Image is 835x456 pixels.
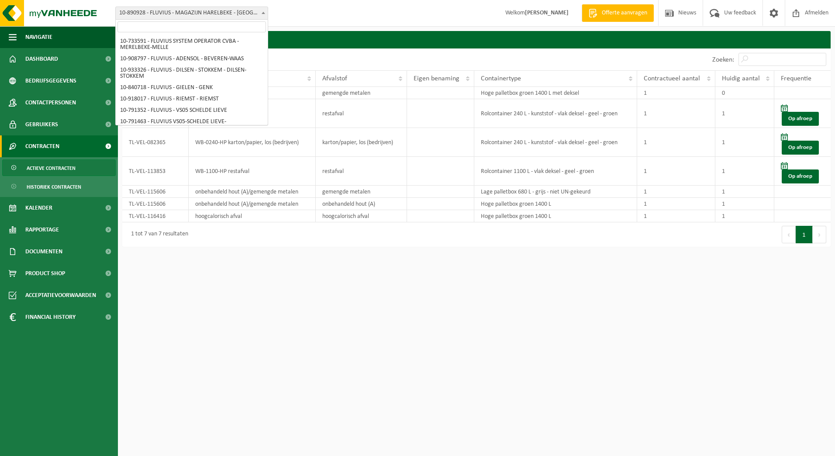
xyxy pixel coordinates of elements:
td: Lage palletbox 680 L - grijs - niet UN-gekeurd [474,186,637,198]
span: Financial History [25,306,76,328]
td: 1 [637,210,715,222]
span: Product Shop [25,263,65,284]
td: 1 [715,186,774,198]
li: 10-733591 - FLUVIUS SYSTEM OPERATOR CVBA - MERELBEKE-MELLE [117,36,266,53]
iframe: chat widget [4,437,146,456]
td: WB-1100-HP restafval [189,157,316,186]
td: 1 [637,99,715,128]
span: Eigen benaming [414,75,459,82]
span: Bedrijfsgegevens [25,70,76,92]
td: Rolcontainer 1100 L - vlak deksel - geel - groen [474,157,637,186]
td: 0 [715,87,774,99]
td: TL-VEL-113853 [122,157,189,186]
span: Contracten [25,135,59,157]
a: Op afroep [782,169,819,183]
td: 1 [715,128,774,157]
div: 1 tot 7 van 7 resultaten [127,227,188,242]
td: hoogcalorisch afval [189,210,316,222]
td: 1 [637,128,715,157]
a: Op afroep [782,112,819,126]
td: hoogcalorisch afval [316,210,407,222]
span: Contactpersonen [25,92,76,114]
li: 10-840718 - FLUVIUS - GIELEN - GENK [117,82,266,93]
a: Historiek contracten [2,178,116,195]
td: onbehandeld hout (A)/gemengde metalen [189,186,316,198]
td: onbehandeld hout (A)/gemengde metalen [189,198,316,210]
a: Offerte aanvragen [582,4,654,22]
li: 10-918017 - FLUVIUS - RIEMST - RIEMST [117,93,266,105]
button: 1 [796,226,813,243]
td: 1 [637,87,715,99]
td: restafval [316,99,407,128]
span: Afvalstof [322,75,347,82]
span: Actieve contracten [27,160,76,176]
span: Navigatie [25,26,52,48]
strong: [PERSON_NAME] [525,10,569,16]
span: Documenten [25,241,62,263]
td: 1 [715,157,774,186]
td: 1 [637,186,715,198]
td: TL-VEL-115606 [122,198,189,210]
span: Gebruikers [25,114,58,135]
span: Historiek contracten [27,179,81,195]
span: Offerte aanvragen [600,9,649,17]
td: 1 [637,198,715,210]
span: Contractueel aantal [644,75,700,82]
td: Hoge palletbox groen 1400 L [474,210,637,222]
td: Rolcontainer 240 L - kunststof - vlak deksel - geel - groen [474,99,637,128]
span: Acceptatievoorwaarden [25,284,96,306]
td: 1 [715,198,774,210]
a: Op afroep [782,141,819,155]
span: Rapportage [25,219,59,241]
td: Rolcontainer 240 L - kunststof - vlak deksel - geel - groen [474,128,637,157]
a: Actieve contracten [2,159,116,176]
span: Dashboard [25,48,58,70]
td: TL-VEL-116416 [122,210,189,222]
td: Hoge palletbox groen 1400 L [474,198,637,210]
label: Zoeken: [712,56,734,63]
td: onbehandeld hout (A) [316,198,407,210]
td: gemengde metalen [316,186,407,198]
li: 10-908797 - FLUVIUS - ADENSOL - BEVEREN-WAAS [117,53,266,65]
td: WB-0240-HP karton/papier, los (bedrijven) [189,128,316,157]
li: 10-933326 - FLUVIUS - DILSEN - STOKKEM - DILSEN-STOKKEM [117,65,266,82]
td: restafval [316,157,407,186]
td: TL-VEL-115606 [122,186,189,198]
span: 10-890928 - FLUVIUS - MAGAZIJN HARELBEKE - HARELBEKE [115,7,268,20]
td: 1 [715,99,774,128]
li: 10-791463 - FLUVIUS VS05-SCHELDE LIEVE-KLANTENKANTOOR EEKLO - EEKLO [117,116,266,134]
button: Next [813,226,826,243]
td: 1 [637,157,715,186]
span: 10-890928 - FLUVIUS - MAGAZIJN HARELBEKE - HARELBEKE [116,7,268,19]
td: TL-VEL-082365 [122,128,189,157]
td: 1 [715,210,774,222]
button: Previous [782,226,796,243]
li: 10-791352 - FLUVIUS - VS05 SCHELDE LIEVE [117,105,266,116]
span: Huidig aantal [722,75,760,82]
h2: Contracten [122,31,831,48]
td: Hoge palletbox groen 1400 L met deksel [474,87,637,99]
td: gemengde metalen [316,87,407,99]
td: karton/papier, los (bedrijven) [316,128,407,157]
span: Frequentie [781,75,811,82]
span: Containertype [481,75,521,82]
span: Kalender [25,197,52,219]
